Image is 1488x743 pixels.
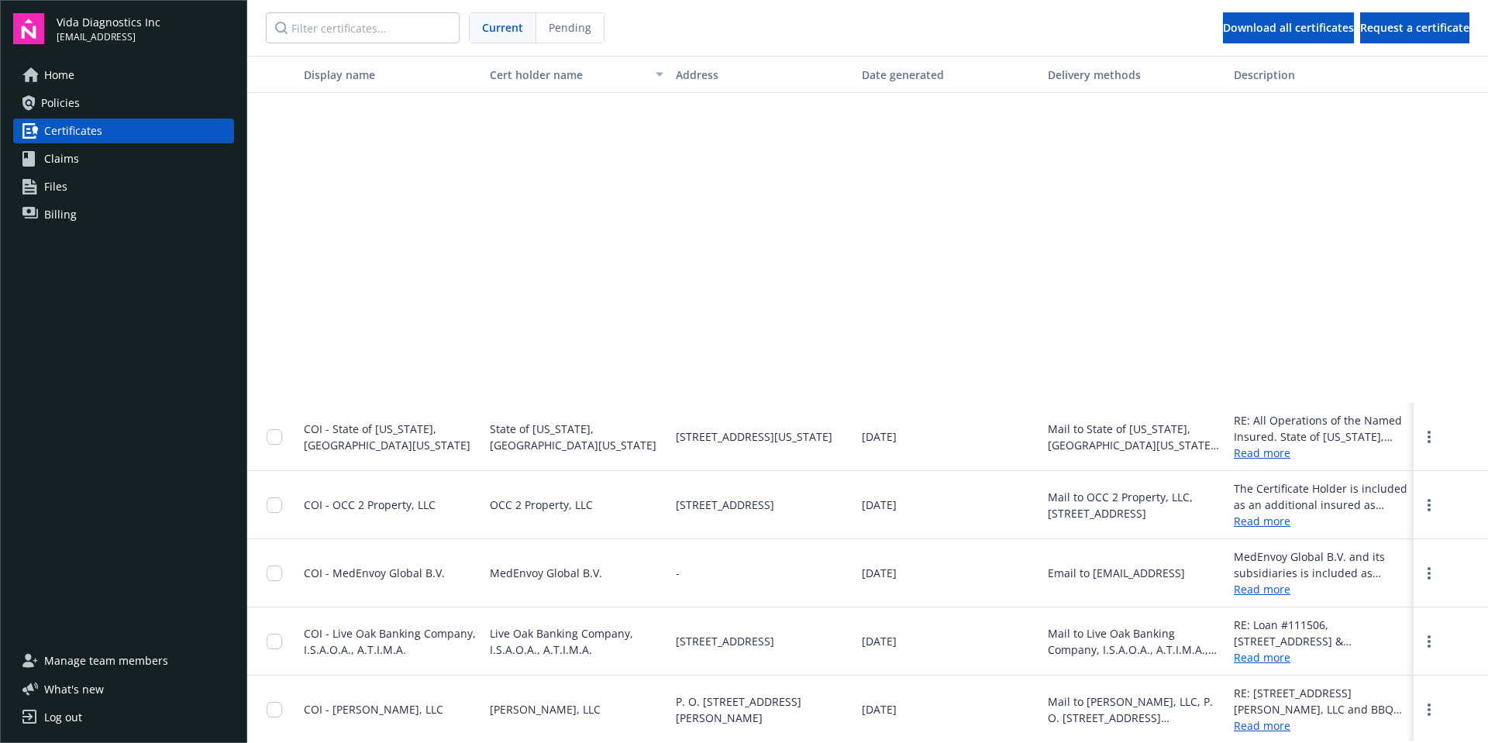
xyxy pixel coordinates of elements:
a: more [1420,496,1438,514]
span: Current [482,19,523,36]
span: [STREET_ADDRESS] [676,497,774,513]
div: Mail to [PERSON_NAME], LLC, P. O. [STREET_ADDRESS][PERSON_NAME] [1048,693,1221,726]
span: Request a certificate [1360,20,1469,35]
span: [PERSON_NAME], LLC [490,701,601,717]
a: Billing [13,202,234,227]
span: MedEnvoy Global B.V. [490,565,602,581]
span: - [676,565,680,581]
a: Read more [1234,513,1407,529]
a: more [1420,428,1438,446]
span: What ' s new [44,681,104,697]
span: COI - OCC 2 Property, LLC [304,497,436,512]
span: Claims [44,146,79,171]
a: Claims [13,146,234,171]
div: The Certificate Holder is included as an additional insured as required by a written contract wit... [1234,480,1407,513]
span: OCC 2 Property, LLC [490,497,593,513]
img: navigator-logo.svg [13,13,44,44]
span: [DATE] [862,565,897,581]
a: Read more [1234,717,1407,734]
div: Display name [304,67,477,83]
button: What's new [13,681,129,697]
div: Delivery methods [1048,67,1221,83]
button: Delivery methods [1042,56,1228,93]
button: Date generated [856,56,1042,93]
div: Mail to State of [US_STATE], [GEOGRAPHIC_DATA][US_STATE], [STREET_ADDRESS][US_STATE] [1048,421,1221,453]
a: more [1420,700,1438,719]
button: Vida Diagnostics Inc[EMAIL_ADDRESS] [57,13,234,44]
span: COI - [PERSON_NAME], LLC [304,702,443,717]
div: Email to [EMAIL_ADDRESS] [1048,565,1185,581]
span: [STREET_ADDRESS][US_STATE] [676,428,832,445]
span: COI - MedEnvoy Global B.V. [304,566,445,580]
a: more [1420,564,1438,583]
input: Toggle Row Selected [267,429,282,445]
input: Toggle Row Selected [267,634,282,649]
span: Billing [44,202,77,227]
a: Files [13,174,234,199]
span: Policies [41,91,80,115]
span: P. O. [STREET_ADDRESS][PERSON_NAME] [676,693,849,726]
span: Live Oak Banking Company, I.S.A.O.A., A.T.I.M.A. [490,625,663,658]
span: [DATE] [862,497,897,513]
span: Vida Diagnostics Inc [57,14,160,30]
button: Address [670,56,856,93]
button: Request a certificate [1360,12,1469,43]
div: RE: All Operations of the Named Insured. State of [US_STATE], [GEOGRAPHIC_DATA][US_STATE], Board ... [1234,412,1407,445]
a: Certificates [13,119,234,143]
button: Cert holder name [484,56,670,93]
span: [DATE] [862,428,897,445]
span: State of [US_STATE], [GEOGRAPHIC_DATA][US_STATE] [490,421,663,453]
span: COI - Live Oak Banking Company, I.S.A.O.A., A.T.I.M.A. [304,626,476,657]
span: [DATE] [862,701,897,717]
a: Policies [13,91,234,115]
input: Toggle Row Selected [267,497,282,513]
a: Manage team members [13,648,234,673]
span: Certificates [44,119,102,143]
div: MedEnvoy Global B.V. and its subsidiaries is included as additional insured as respects to the Ge... [1234,549,1407,581]
span: Files [44,174,67,199]
span: [STREET_ADDRESS] [676,633,774,649]
div: Description [1234,67,1407,83]
input: Toggle Row Selected [267,702,282,717]
span: Home [44,63,74,88]
div: Mail to OCC 2 Property, LLC, [STREET_ADDRESS] [1048,489,1221,521]
a: Read more [1234,445,1407,461]
span: Pending [536,13,604,43]
button: Display name [298,56,484,93]
span: COI - State of [US_STATE], [GEOGRAPHIC_DATA][US_STATE] [304,421,470,452]
div: Cert holder name [490,67,646,83]
input: Filter certificates... [266,12,460,43]
span: [EMAIL_ADDRESS] [57,30,160,44]
a: Home [13,63,234,88]
button: Download all certificates [1223,12,1354,43]
button: Description [1228,56,1414,93]
div: RE: [STREET_ADDRESS] [PERSON_NAME], LLC and BBQ Too, LLC d/b/a BioVenture Center are included as ... [1234,685,1407,717]
div: Log out [44,705,82,730]
a: more [1420,632,1438,651]
a: Read more [1234,649,1407,666]
span: Pending [549,19,591,36]
span: Manage team members [44,648,168,673]
span: Download all certificates [1223,20,1354,35]
div: Date generated [862,67,1035,83]
div: RE: Loan #111506, [STREET_ADDRESS] & [STREET_ADDRESS] [STREET_ADDRESS]. Live Oak Banking Company,... [1234,617,1407,649]
div: Address [676,67,849,83]
span: [DATE] [862,633,897,649]
div: Mail to Live Oak Banking Company, I.S.A.O.A., A.T.I.M.A., [STREET_ADDRESS] [1048,625,1221,658]
input: Toggle Row Selected [267,566,282,581]
a: Read more [1234,581,1407,597]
